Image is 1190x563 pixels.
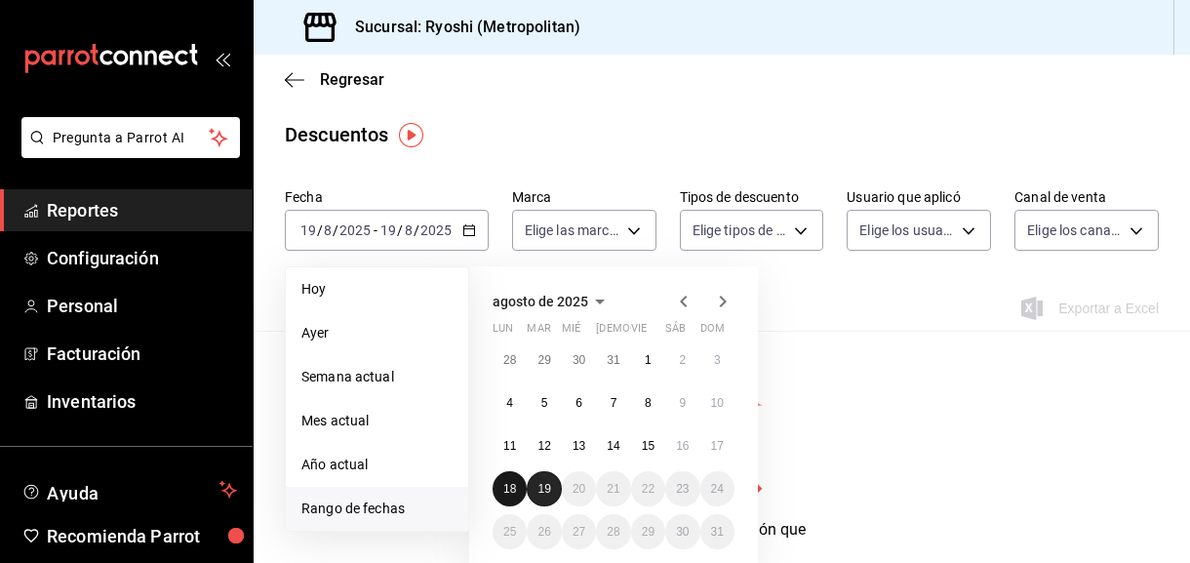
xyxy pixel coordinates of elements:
[645,353,652,367] abbr: 1 de agosto de 2025
[631,471,665,506] button: 22 de agosto de 2025
[301,367,453,387] span: Semana actual
[679,396,686,410] abbr: 9 de agosto de 2025
[493,322,513,342] abbr: lunes
[537,482,550,496] abbr: 19 de agosto de 2025
[573,525,585,539] abbr: 27 de agosto de 2025
[645,396,652,410] abbr: 8 de agosto de 2025
[503,353,516,367] abbr: 28 de julio de 2025
[339,16,580,39] h3: Sucursal: Ryoshi (Metropolitan)
[596,471,630,506] button: 21 de agosto de 2025
[596,342,630,378] button: 31 de julio de 2025
[317,222,323,238] span: /
[596,428,630,463] button: 14 de agosto de 2025
[285,70,384,89] button: Regresar
[503,439,516,453] abbr: 11 de agosto de 2025
[527,428,561,463] button: 12 de agosto de 2025
[320,70,384,89] span: Regresar
[665,385,699,421] button: 9 de agosto de 2025
[285,190,489,204] label: Fecha
[562,514,596,549] button: 27 de agosto de 2025
[607,525,619,539] abbr: 28 de agosto de 2025
[404,222,414,238] input: --
[493,514,527,549] button: 25 de agosto de 2025
[493,471,527,506] button: 18 de agosto de 2025
[506,396,513,410] abbr: 4 de agosto de 2025
[527,342,561,378] button: 29 de julio de 2025
[680,190,824,204] label: Tipos de descuento
[711,396,724,410] abbr: 10 de agosto de 2025
[537,439,550,453] abbr: 12 de agosto de 2025
[527,514,561,549] button: 26 de agosto de 2025
[419,222,453,238] input: ----
[53,128,210,148] span: Pregunta a Parrot AI
[676,525,689,539] abbr: 30 de agosto de 2025
[700,342,734,378] button: 3 de agosto de 2025
[47,245,237,271] span: Configuración
[700,322,725,342] abbr: domingo
[665,428,699,463] button: 16 de agosto de 2025
[47,293,237,319] span: Personal
[493,385,527,421] button: 4 de agosto de 2025
[301,411,453,431] span: Mes actual
[323,222,333,238] input: --
[562,322,580,342] abbr: miércoles
[47,523,237,549] span: Recomienda Parrot
[665,322,686,342] abbr: sábado
[847,190,991,204] label: Usuario que aplicó
[700,428,734,463] button: 17 de agosto de 2025
[596,385,630,421] button: 7 de agosto de 2025
[493,342,527,378] button: 28 de julio de 2025
[711,482,724,496] abbr: 24 de agosto de 2025
[285,120,388,149] div: Descuentos
[493,290,612,313] button: agosto de 2025
[527,322,550,342] abbr: martes
[537,353,550,367] abbr: 29 de julio de 2025
[525,221,620,240] span: Elige las marcas
[575,396,582,410] abbr: 6 de agosto de 2025
[607,482,619,496] abbr: 21 de agosto de 2025
[631,428,665,463] button: 15 de agosto de 2025
[14,141,240,162] a: Pregunta a Parrot AI
[493,428,527,463] button: 11 de agosto de 2025
[631,342,665,378] button: 1 de agosto de 2025
[631,514,665,549] button: 29 de agosto de 2025
[676,482,689,496] abbr: 23 de agosto de 2025
[493,294,588,309] span: agosto de 2025
[338,222,372,238] input: ----
[711,439,724,453] abbr: 17 de agosto de 2025
[700,471,734,506] button: 24 de agosto de 2025
[562,471,596,506] button: 20 de agosto de 2025
[562,342,596,378] button: 30 de julio de 2025
[573,482,585,496] abbr: 20 de agosto de 2025
[700,514,734,549] button: 31 de agosto de 2025
[573,353,585,367] abbr: 30 de julio de 2025
[676,439,689,453] abbr: 16 de agosto de 2025
[693,221,788,240] span: Elige tipos de descuento
[512,190,656,204] label: Marca
[399,123,423,147] button: Tooltip marker
[665,471,699,506] button: 23 de agosto de 2025
[665,342,699,378] button: 2 de agosto de 2025
[859,221,955,240] span: Elige los usuarios
[333,222,338,238] span: /
[700,385,734,421] button: 10 de agosto de 2025
[714,353,721,367] abbr: 3 de agosto de 2025
[607,439,619,453] abbr: 14 de agosto de 2025
[47,478,212,502] span: Ayuda
[631,322,647,342] abbr: viernes
[503,525,516,539] abbr: 25 de agosto de 2025
[527,471,561,506] button: 19 de agosto de 2025
[541,396,548,410] abbr: 5 de agosto de 2025
[611,396,617,410] abbr: 7 de agosto de 2025
[414,222,419,238] span: /
[215,51,230,66] button: open_drawer_menu
[642,439,654,453] abbr: 15 de agosto de 2025
[1014,190,1159,204] label: Canal de venta
[596,514,630,549] button: 28 de agosto de 2025
[562,385,596,421] button: 6 de agosto de 2025
[679,353,686,367] abbr: 2 de agosto de 2025
[573,439,585,453] abbr: 13 de agosto de 2025
[301,279,453,300] span: Hoy
[1027,221,1123,240] span: Elige los canales de venta
[527,385,561,421] button: 5 de agosto de 2025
